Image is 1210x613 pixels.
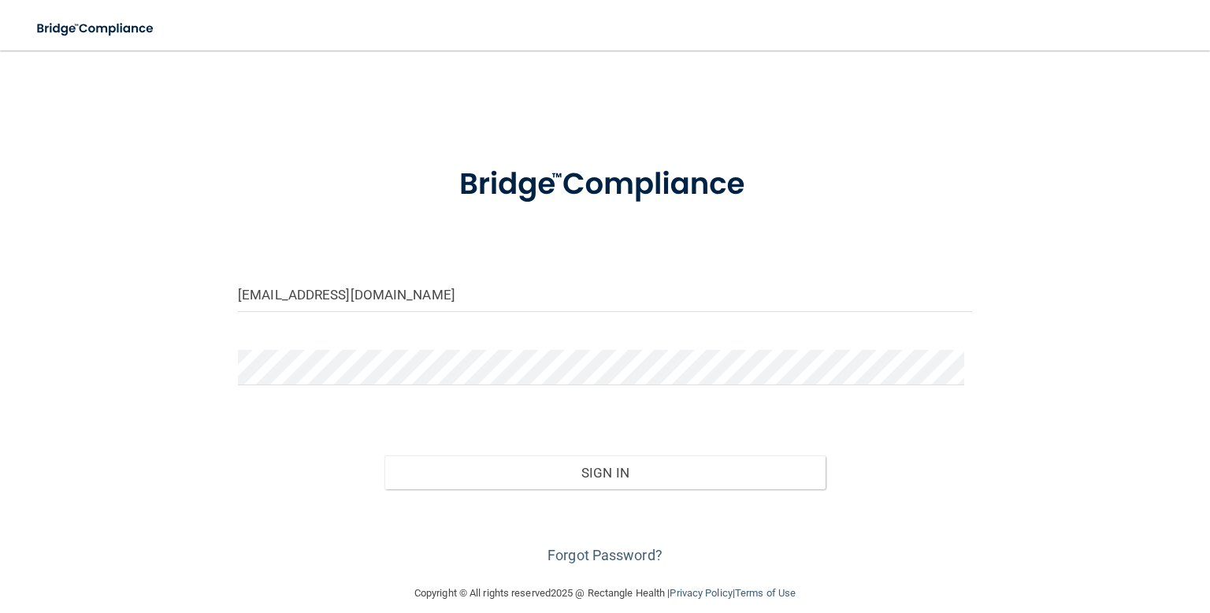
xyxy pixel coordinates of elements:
button: Sign In [384,455,825,490]
a: Forgot Password? [547,547,663,563]
a: Privacy Policy [670,587,732,599]
input: Email [238,277,972,312]
img: bridge_compliance_login_screen.278c3ca4.svg [428,145,783,225]
img: bridge_compliance_login_screen.278c3ca4.svg [24,13,169,45]
a: Terms of Use [735,587,796,599]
